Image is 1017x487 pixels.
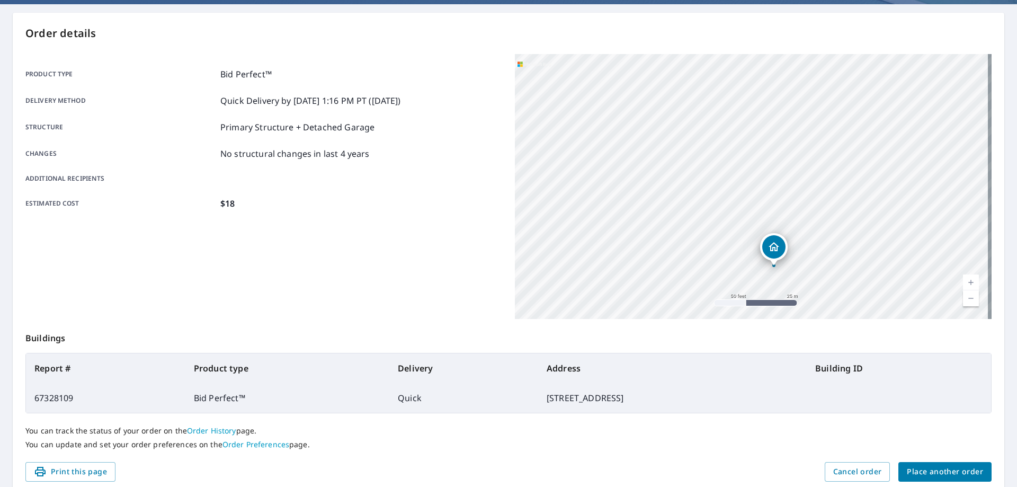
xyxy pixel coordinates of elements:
a: Current Level 19, Zoom In [963,275,979,290]
td: Quick [389,383,538,413]
p: Additional recipients [25,174,216,183]
th: Report # [26,353,185,383]
span: Cancel order [833,465,882,479]
button: Place another order [898,462,992,482]
span: Print this page [34,465,107,479]
button: Cancel order [825,462,890,482]
p: Buildings [25,319,992,353]
p: You can update and set your order preferences on the page. [25,440,992,449]
th: Product type [185,353,389,383]
span: Place another order [907,465,983,479]
p: No structural changes in last 4 years [220,147,370,160]
td: [STREET_ADDRESS] [538,383,807,413]
p: Primary Structure + Detached Garage [220,121,374,134]
p: Product type [25,68,216,81]
a: Current Level 19, Zoom Out [963,290,979,306]
div: Dropped pin, building 1, Residential property, 8815 Parkcrest Forest Dr Houston, TX 77088 [760,233,788,266]
td: 67328109 [26,383,185,413]
p: Order details [25,25,992,41]
a: Order History [187,426,236,436]
p: Structure [25,121,216,134]
p: Bid Perfect™ [220,68,272,81]
a: Order Preferences [222,439,289,449]
th: Address [538,353,807,383]
p: Delivery method [25,94,216,107]
th: Building ID [807,353,991,383]
p: $18 [220,197,235,210]
p: Estimated cost [25,197,216,210]
p: Quick Delivery by [DATE] 1:16 PM PT ([DATE]) [220,94,401,107]
td: Bid Perfect™ [185,383,389,413]
p: You can track the status of your order on the page. [25,426,992,436]
p: Changes [25,147,216,160]
button: Print this page [25,462,115,482]
th: Delivery [389,353,538,383]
